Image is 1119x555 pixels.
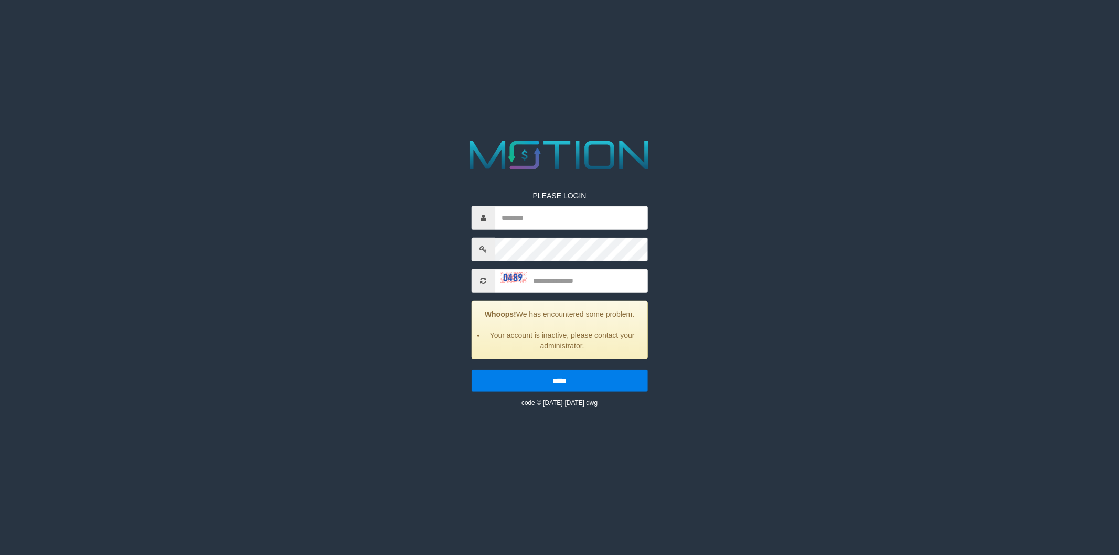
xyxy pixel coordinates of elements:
[485,309,516,318] strong: Whoops!
[472,300,648,359] div: We has encountered some problem.
[485,329,640,350] li: Your account is inactive, please contact your administrator.
[521,399,598,406] small: code © [DATE]-[DATE] dwg
[500,272,527,283] img: captcha
[472,190,648,200] p: PLEASE LOGIN
[462,136,657,175] img: MOTION_logo.png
